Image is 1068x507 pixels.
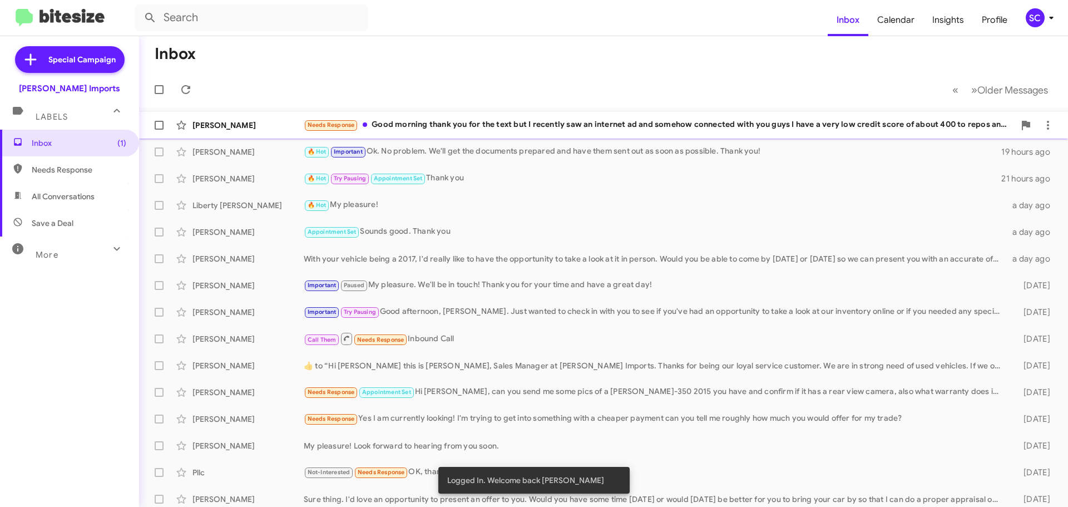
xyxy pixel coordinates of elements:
[357,336,404,343] span: Needs Response
[1006,280,1059,291] div: [DATE]
[304,332,1006,346] div: Inbound Call
[308,282,337,289] span: Important
[334,175,366,182] span: Try Pausing
[304,412,1006,425] div: Yes I am currently looking! I'm trying to get into something with a cheaper payment can you tell ...
[1006,387,1059,398] div: [DATE]
[192,387,304,398] div: [PERSON_NAME]
[192,173,304,184] div: [PERSON_NAME]
[868,4,923,36] a: Calendar
[828,4,868,36] a: Inbox
[977,84,1048,96] span: Older Messages
[952,83,958,97] span: «
[362,388,411,396] span: Appointment Set
[192,414,304,425] div: [PERSON_NAME]
[304,494,1006,505] div: Sure thing. I'd love an opportunity to present an offer to you. Would you have some time [DATE] o...
[117,137,126,149] span: (1)
[135,4,368,31] input: Search
[192,200,304,211] div: Liberty [PERSON_NAME]
[32,191,95,202] span: All Conversations
[192,280,304,291] div: [PERSON_NAME]
[1006,360,1059,371] div: [DATE]
[192,467,304,478] div: Pllc
[304,145,1001,158] div: Ok. No problem. We'll get the documents prepared and have them sent out as soon as possible. Than...
[1006,253,1059,264] div: a day ago
[36,112,68,122] span: Labels
[304,306,1006,318] div: Good afternoon, [PERSON_NAME]. Just wanted to check in with you to see if you've had an opportuni...
[36,250,58,260] span: More
[192,333,304,344] div: [PERSON_NAME]
[155,45,196,63] h1: Inbox
[304,199,1006,211] div: My pleasure!
[1006,414,1059,425] div: [DATE]
[1006,307,1059,318] div: [DATE]
[308,336,337,343] span: Call Them
[344,282,364,289] span: Paused
[192,253,304,264] div: [PERSON_NAME]
[1016,8,1056,27] button: SC
[304,466,1006,479] div: OK, thanks have a great day
[308,469,350,476] span: Not-Interested
[304,119,1015,131] div: Good morning thank you for the text but I recently saw an internet ad and somehow connected with ...
[192,120,304,131] div: [PERSON_NAME]
[1006,467,1059,478] div: [DATE]
[971,83,977,97] span: »
[308,175,327,182] span: 🔥 Hot
[973,4,1016,36] a: Profile
[334,148,363,155] span: Important
[304,386,1006,398] div: Hi [PERSON_NAME], can you send me some pics of a [PERSON_NAME]-350 2015 you have and confirm if i...
[304,225,1006,238] div: Sounds good. Thank you
[304,360,1006,371] div: ​👍​ to “ Hi [PERSON_NAME] this is [PERSON_NAME], Sales Manager at [PERSON_NAME] Imports. Thanks f...
[192,227,304,238] div: [PERSON_NAME]
[32,164,126,175] span: Needs Response
[304,279,1006,292] div: My pleasure. We'll be in touch! Thank you for your time and have a great day!
[1006,200,1059,211] div: a day ago
[1001,146,1059,157] div: 19 hours ago
[1001,173,1059,184] div: 21 hours ago
[19,83,120,94] div: [PERSON_NAME] Imports
[344,308,376,316] span: Try Pausing
[374,175,423,182] span: Appointment Set
[1006,440,1059,451] div: [DATE]
[308,121,355,129] span: Needs Response
[308,388,355,396] span: Needs Response
[192,494,304,505] div: [PERSON_NAME]
[308,148,327,155] span: 🔥 Hot
[308,228,357,235] span: Appointment Set
[308,415,355,422] span: Needs Response
[304,172,1001,185] div: Thank you
[923,4,973,36] a: Insights
[1026,8,1045,27] div: SC
[32,218,73,229] span: Save a Deal
[192,146,304,157] div: [PERSON_NAME]
[358,469,405,476] span: Needs Response
[192,307,304,318] div: [PERSON_NAME]
[946,78,1055,101] nav: Page navigation example
[1006,227,1059,238] div: a day ago
[192,440,304,451] div: [PERSON_NAME]
[15,46,125,73] a: Special Campaign
[48,54,116,65] span: Special Campaign
[447,475,604,486] span: Logged In. Welcome back [PERSON_NAME]
[1006,333,1059,344] div: [DATE]
[946,78,965,101] button: Previous
[304,440,1006,451] div: My pleasure! Look forward to hearing from you soon.
[308,201,327,209] span: 🔥 Hot
[304,253,1006,264] div: With your vehicle being a 2017, I'd really like to have the opportunity to take a look at it in p...
[32,137,126,149] span: Inbox
[308,308,337,316] span: Important
[1006,494,1059,505] div: [DATE]
[965,78,1055,101] button: Next
[192,360,304,371] div: [PERSON_NAME]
